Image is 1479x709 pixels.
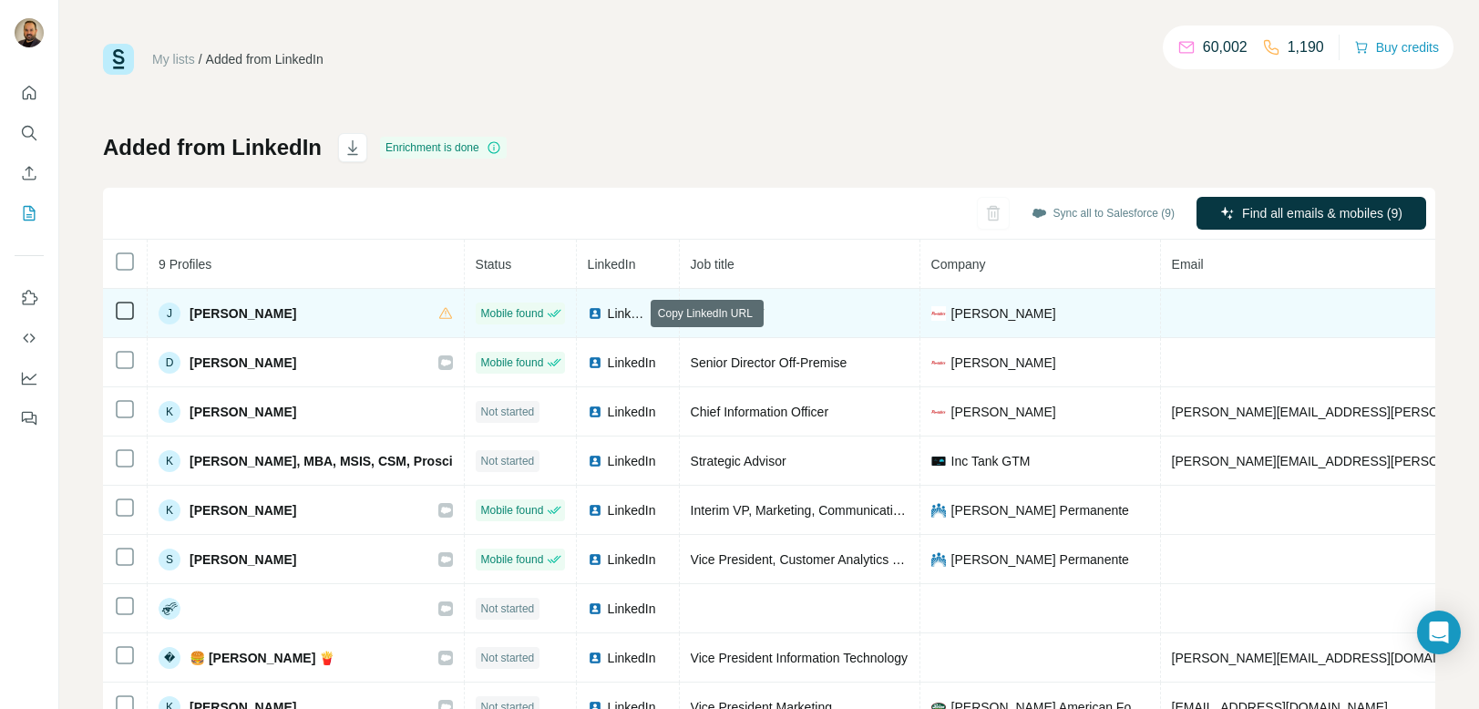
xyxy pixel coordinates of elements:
span: LinkedIn [608,550,656,569]
span: Job title [691,257,734,272]
div: D [159,352,180,374]
p: 1,190 [1288,36,1324,58]
li: / [199,50,202,68]
span: Mobile found [481,354,544,371]
img: company-logo [931,454,946,468]
span: [PERSON_NAME] Permanente [951,501,1129,519]
span: Chief Information Officer [691,405,828,419]
img: Avatar [15,18,44,47]
div: � [159,647,180,669]
span: LinkedIn [608,649,656,667]
div: Added from LinkedIn [206,50,324,68]
span: Mobile found [481,305,544,322]
button: Enrich CSV [15,157,44,190]
img: company-logo [931,552,946,567]
span: LinkedIn [608,452,656,470]
span: Inc Tank GTM [951,452,1031,470]
button: Buy credits [1354,35,1439,60]
div: K [159,401,180,423]
span: Find all emails & mobiles (9) [1242,204,1402,222]
img: LinkedIn logo [588,651,602,665]
img: LinkedIn logo [588,405,602,419]
span: 🍔 [PERSON_NAME] 🍟 [190,649,334,667]
img: LinkedIn logo [588,454,602,468]
div: Open Intercom Messenger [1417,611,1461,654]
span: LinkedIn [588,257,636,272]
button: My lists [15,197,44,230]
span: Email [1172,257,1204,272]
span: Senior Director Off-Premise [691,355,847,370]
div: S [159,549,180,570]
button: Feedback [15,402,44,435]
div: K [159,499,180,521]
span: [PERSON_NAME] [190,550,296,569]
span: Not started [481,650,535,666]
span: LinkedIn [608,501,656,519]
span: LinkedIn [608,600,656,618]
span: LinkedIn [608,304,648,323]
span: [PERSON_NAME] [190,354,296,372]
span: Not started [481,453,535,469]
span: Interim VP, Marketing, Communications, Community Health and Consumer Experience [691,503,1180,518]
span: 9 Profiles [159,257,211,272]
img: LinkedIn logo [588,306,602,321]
button: Use Surfe on LinkedIn [15,282,44,314]
span: [PERSON_NAME] [951,403,1056,421]
button: Search [15,117,44,149]
span: [PERSON_NAME] [190,304,296,323]
span: Not started [481,404,535,420]
img: company-logo [931,503,946,518]
span: LinkedIn [608,403,656,421]
span: [PERSON_NAME] [190,403,296,421]
button: Quick start [15,77,44,109]
span: Mobile found [481,502,544,519]
button: Sync all to Salesforce (9) [1019,200,1187,227]
span: Mobile found [481,551,544,568]
img: LinkedIn logo [588,355,602,370]
span: [PERSON_NAME] Permanente [951,550,1129,569]
img: LinkedIn logo [588,503,602,518]
a: My lists [152,52,195,67]
img: LinkedIn logo [588,601,602,616]
span: Status [476,257,512,272]
img: Surfe Logo [103,44,134,75]
p: 60,002 [1203,36,1248,58]
img: company-logo [931,405,946,419]
img: company-logo [931,306,946,321]
img: company-logo [931,355,946,370]
span: Vice President, Customer Analytics & Reporting [691,552,960,567]
span: LinkedIn [608,354,656,372]
span: [PERSON_NAME] [951,354,1056,372]
img: LinkedIn logo [588,552,602,567]
span: Vice President Information Technology [691,651,908,665]
div: K [159,450,180,472]
div: Enrichment is done [380,137,507,159]
button: Dashboard [15,362,44,395]
span: Not started [481,601,535,617]
span: Strategic Advisor [691,454,786,468]
span: [PERSON_NAME] [951,304,1056,323]
h1: Added from LinkedIn [103,133,322,162]
span: [PERSON_NAME], MBA, MSIS, CSM, Prosci [190,452,453,470]
div: J [159,303,180,324]
span: [PERSON_NAME] [190,501,296,519]
button: Use Surfe API [15,322,44,354]
button: Find all emails & mobiles (9) [1197,197,1426,230]
span: Director of IT [691,306,765,321]
span: Company [931,257,986,272]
